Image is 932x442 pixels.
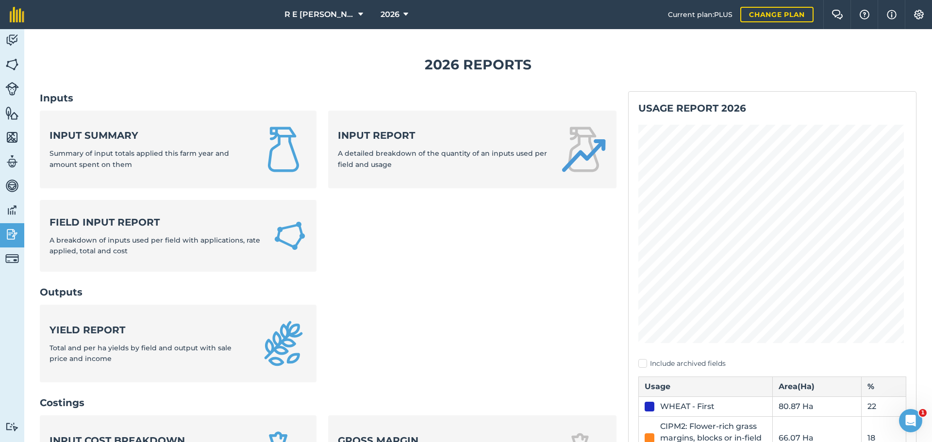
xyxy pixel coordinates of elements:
img: A question mark icon [859,10,870,19]
span: A detailed breakdown of the quantity of an inputs used per field and usage [338,149,547,168]
a: Field Input ReportA breakdown of inputs used per field with applications, rate applied, total and... [40,200,316,272]
th: Usage [639,377,773,396]
img: Input summary [260,126,307,173]
iframe: Intercom live chat [899,409,922,432]
h2: Usage report 2026 [638,101,906,115]
strong: Input summary [50,129,249,142]
td: 22 [862,396,906,416]
div: WHEAT - First [660,401,715,412]
strong: Field Input Report [50,215,261,229]
h1: 2026 Reports [40,54,916,76]
th: % [862,377,906,396]
img: svg+xml;base64,PHN2ZyB4bWxucz0iaHR0cDovL3d3dy53My5vcmcvMjAwMC9zdmciIHdpZHRoPSI1NiIgaGVpZ2h0PSI2MC... [5,130,19,145]
img: svg+xml;base64,PHN2ZyB4bWxucz0iaHR0cDovL3d3dy53My5vcmcvMjAwMC9zdmciIHdpZHRoPSI1NiIgaGVpZ2h0PSI2MC... [5,57,19,72]
img: svg+xml;base64,PD94bWwgdmVyc2lvbj0iMS4wIiBlbmNvZGluZz0idXRmLTgiPz4KPCEtLSBHZW5lcmF0b3I6IEFkb2JlIE... [5,227,19,242]
th: Area ( Ha ) [772,377,862,396]
img: svg+xml;base64,PD94bWwgdmVyc2lvbj0iMS4wIiBlbmNvZGluZz0idXRmLTgiPz4KPCEtLSBHZW5lcmF0b3I6IEFkb2JlIE... [5,179,19,193]
strong: Input report [338,129,549,142]
a: Yield reportTotal and per ha yields by field and output with sale price and income [40,305,316,382]
span: A breakdown of inputs used per field with applications, rate applied, total and cost [50,236,260,255]
img: svg+xml;base64,PD94bWwgdmVyc2lvbj0iMS4wIiBlbmNvZGluZz0idXRmLTgiPz4KPCEtLSBHZW5lcmF0b3I6IEFkb2JlIE... [5,203,19,217]
span: Total and per ha yields by field and output with sale price and income [50,344,232,363]
img: Field Input Report [273,218,307,254]
h2: Outputs [40,285,616,299]
img: svg+xml;base64,PD94bWwgdmVyc2lvbj0iMS4wIiBlbmNvZGluZz0idXRmLTgiPz4KPCEtLSBHZW5lcmF0b3I6IEFkb2JlIE... [5,82,19,96]
img: Two speech bubbles overlapping with the left bubble in the forefront [832,10,843,19]
label: Include archived fields [638,359,906,369]
h2: Costings [40,396,616,409]
a: Input reportA detailed breakdown of the quantity of an inputs used per field and usage [328,111,616,188]
td: 80.87 Ha [772,396,862,416]
h2: Inputs [40,91,616,105]
strong: Yield report [50,323,249,337]
span: R E [PERSON_NAME] [284,9,354,20]
a: Input summarySummary of input totals applied this farm year and amount spent on them [40,111,316,188]
img: svg+xml;base64,PHN2ZyB4bWxucz0iaHR0cDovL3d3dy53My5vcmcvMjAwMC9zdmciIHdpZHRoPSI1NiIgaGVpZ2h0PSI2MC... [5,106,19,120]
a: Change plan [740,7,814,22]
span: 1 [919,409,927,417]
span: 2026 [381,9,399,20]
img: svg+xml;base64,PD94bWwgdmVyc2lvbj0iMS4wIiBlbmNvZGluZz0idXRmLTgiPz4KPCEtLSBHZW5lcmF0b3I6IEFkb2JlIE... [5,422,19,431]
img: svg+xml;base64,PD94bWwgdmVyc2lvbj0iMS4wIiBlbmNvZGluZz0idXRmLTgiPz4KPCEtLSBHZW5lcmF0b3I6IEFkb2JlIE... [5,154,19,169]
img: svg+xml;base64,PHN2ZyB4bWxucz0iaHR0cDovL3d3dy53My5vcmcvMjAwMC9zdmciIHdpZHRoPSIxNyIgaGVpZ2h0PSIxNy... [887,9,897,20]
span: Current plan : PLUS [668,9,732,20]
img: A cog icon [913,10,925,19]
img: svg+xml;base64,PD94bWwgdmVyc2lvbj0iMS4wIiBlbmNvZGluZz0idXRmLTgiPz4KPCEtLSBHZW5lcmF0b3I6IEFkb2JlIE... [5,33,19,48]
img: Input report [560,126,607,173]
img: fieldmargin Logo [10,7,24,22]
span: Summary of input totals applied this farm year and amount spent on them [50,149,229,168]
img: Yield report [260,320,307,367]
img: svg+xml;base64,PD94bWwgdmVyc2lvbj0iMS4wIiBlbmNvZGluZz0idXRmLTgiPz4KPCEtLSBHZW5lcmF0b3I6IEFkb2JlIE... [5,252,19,265]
